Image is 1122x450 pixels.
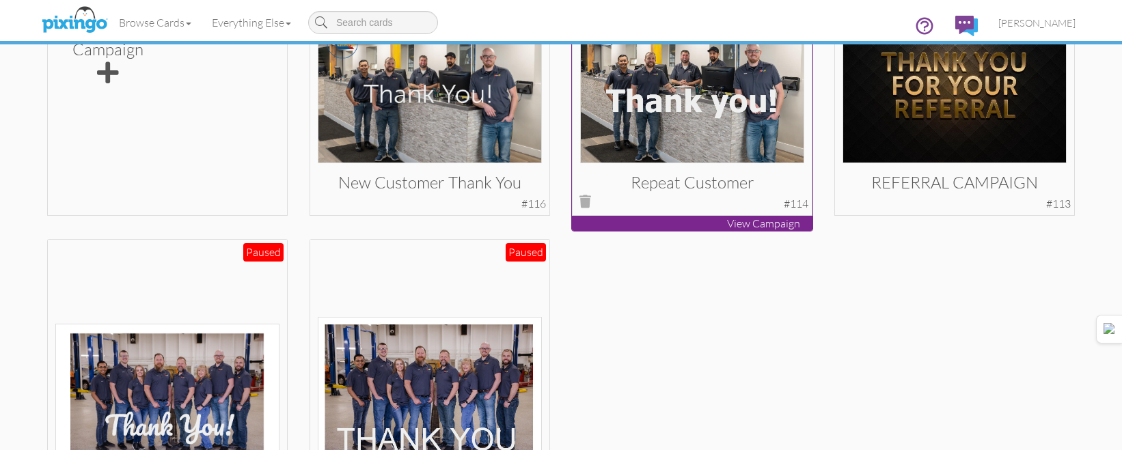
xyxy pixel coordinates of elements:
[580,8,805,163] img: 113352-1-1711554205526-771a72a44d76862e-qa.jpg
[109,5,202,40] a: Browse Cards
[572,216,812,231] p: View Campaign
[521,196,546,212] div: #116
[843,8,1067,163] img: 110686-1-1706223091797-ef122b298b5fbd2b-qa.jpg
[1104,323,1116,335] img: Detect Auto
[784,196,808,212] div: #114
[955,16,978,36] img: comments.svg
[38,3,111,38] img: pixingo logo
[506,243,546,262] div: Paused
[328,173,532,191] h3: New Customer Thank You
[243,243,284,262] div: Paused
[1046,196,1071,212] div: #113
[988,5,1086,40] a: [PERSON_NAME]
[202,5,301,40] a: Everything Else
[853,173,1057,191] h3: REFERRAL CAMPAIGN
[1121,449,1122,450] iframe: Chat
[308,11,438,34] input: Search cards
[590,173,795,191] h3: Repeat customer
[318,18,543,163] img: 113423-1-1711699226175-522fe32e714844b3-qa.jpg
[998,17,1076,29] span: [PERSON_NAME]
